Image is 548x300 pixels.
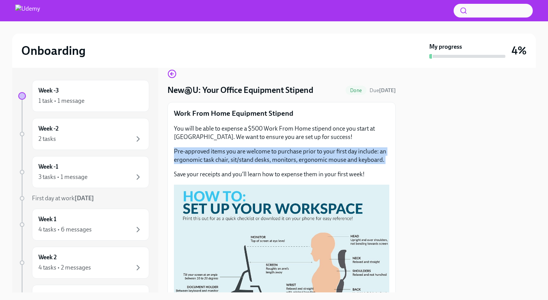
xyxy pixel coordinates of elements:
strong: My progress [429,43,462,51]
a: Week -22 tasks [18,118,149,150]
a: Week 14 tasks • 6 messages [18,209,149,241]
div: 3 tasks • 1 message [38,173,88,181]
h6: Week -3 [38,86,59,95]
h6: Week 3 [38,291,57,300]
a: Week 24 tasks • 2 messages [18,247,149,279]
a: First day at work[DATE] [18,194,149,203]
h6: Week 2 [38,253,57,262]
div: 1 task • 1 message [38,97,84,105]
p: You will be able to expense a $500 Work From Home stipend once you start at [GEOGRAPHIC_DATA]. We... [174,124,389,141]
p: Save your receipts and you'll learn how to expense them in your first week! [174,170,389,179]
div: 4 tasks • 6 messages [38,225,92,234]
h4: New@U: Your Office Equipment Stipend [167,85,313,96]
p: Pre-approved items you are welcome to purchase prior to your first day include: an ergonomic task... [174,147,389,164]
a: Week -31 task • 1 message [18,80,149,112]
a: Week -13 tasks • 1 message [18,156,149,188]
span: Done [346,88,366,93]
span: First day at work [32,195,94,202]
div: 2 tasks [38,135,56,143]
span: October 6th, 2025 11:00 [370,87,396,94]
h2: Onboarding [21,43,86,58]
strong: [DATE] [379,87,396,94]
p: Work From Home Equipment Stipend [174,109,389,118]
strong: [DATE] [75,195,94,202]
span: Due [370,87,396,94]
h6: Week -1 [38,163,58,171]
h3: 4% [511,44,527,57]
h6: Week -2 [38,124,59,133]
img: Udemy [15,5,40,17]
h6: Week 1 [38,215,56,223]
div: 4 tasks • 2 messages [38,263,91,272]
